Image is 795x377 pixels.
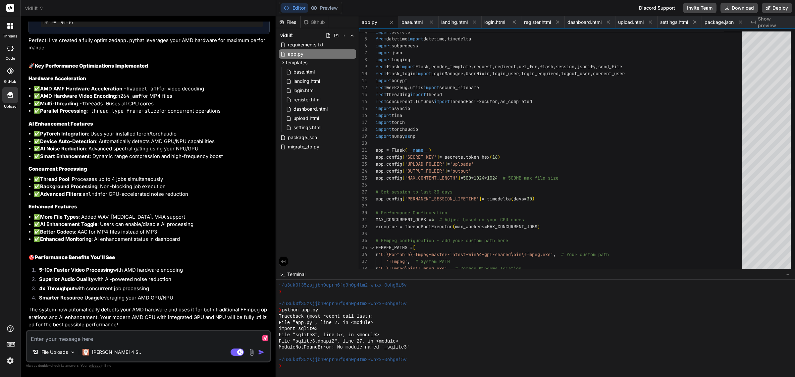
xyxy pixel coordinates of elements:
span: from [376,71,386,77]
span: # Performance Configuration [376,210,447,216]
span: Terminal [287,271,305,278]
strong: PyTorch Integration [40,131,88,137]
div: 13 [359,91,367,98]
span: templates [286,59,307,66]
strong: Superior Audio Quality [39,276,94,282]
span: ( [452,224,455,230]
span: as [405,133,410,139]
label: threads [3,33,17,39]
span: bcrypt [392,78,407,83]
span: ~/u3uk0f35zsjjbn9cprh6fq9h0p4tm2-wnxx-0ohg8i5v [279,282,407,289]
span: timedelta [447,36,471,42]
span: , [445,36,447,42]
span: ] [458,175,460,181]
div: Files [276,19,300,26]
span: concurrent.futures [386,98,434,104]
span: import [399,64,415,70]
div: 36 [359,251,367,258]
button: Preview [308,3,341,13]
span: send_file [598,64,622,70]
span: # Set session to last 30 days [376,189,452,195]
img: Claude 4 Sonnet [82,349,89,355]
li: ✅ : Processes up to 4 jobs simultaneously [34,176,270,183]
span: datetime [386,36,407,42]
span: # Common Windows location [455,265,521,271]
span: ❯ [279,363,282,369]
span: import [376,133,392,139]
h2: 🚀 [28,62,270,70]
div: 18 [359,126,367,133]
span: asyncio [392,105,410,111]
span: , [558,71,561,77]
span: ) [537,224,540,230]
span: app.py [362,19,377,26]
span: import [376,50,392,56]
strong: AMD Hardware Video Encoding [40,93,116,99]
span: [ [402,175,405,181]
div: 6 [359,42,367,49]
span: settings.html [660,19,688,26]
li: ✅ : uses all CPU cores [34,100,270,108]
span: upload.html [618,19,644,26]
li: ✅ : AAC for MP4 files instead of MP3 [34,228,270,236]
strong: 4x Throughput [39,285,75,292]
strong: More File Types [40,214,79,220]
strong: Smarter Resource Usage [39,295,100,301]
span: import [423,84,439,90]
span: ThreadPoolExecutor [450,98,498,104]
strong: AI Enhancement Features [28,121,93,127]
li: ✅ : Uses your installed torch/torchaudio [34,130,270,138]
code: -threads 0 [79,100,109,107]
span: 'uploads' [450,161,474,167]
strong: AI Enhancement Toggle [40,221,97,227]
span: # Your custom path [561,251,609,257]
span: r [376,251,378,257]
span: ] [437,154,439,160]
span: ] [445,168,447,174]
span: FFMPEG_PATHS = [376,244,413,250]
button: − [785,269,791,280]
div: 29 [359,202,367,209]
span: migrate_db.py [287,143,320,151]
div: Discord Support [635,3,679,13]
span: privacy [89,363,101,367]
span: app.config [376,196,402,202]
div: 27 [359,188,367,195]
span: [ [402,154,405,160]
span: Flask [415,64,429,70]
span: ❯ [279,307,282,313]
span: 16 [492,154,498,160]
span: render_template [431,64,471,70]
span: threading [386,91,410,97]
span: logging [392,57,410,63]
span: r [376,265,378,271]
pre: python app.py [43,19,260,25]
code: h264_amf [117,93,141,99]
li: ✅ : AI enhancement status in dashboard [34,236,270,243]
span: , [590,71,593,77]
span: from [376,91,386,97]
div: 12 [359,84,367,91]
button: Download [720,3,758,13]
span: login.html [293,86,315,94]
span: import [376,57,392,63]
div: 33 [359,230,367,237]
div: 5 [359,35,367,42]
strong: Device Auto-Detection [40,138,96,144]
span: # 500MB max file size [503,175,558,181]
span: import [410,91,426,97]
span: 1024 [487,175,498,181]
span: register.html [293,96,321,104]
img: icon [258,349,265,355]
span: logout_user [561,71,590,77]
strong: Smart Enhancement [40,153,90,159]
div: 37 [359,258,367,265]
div: 28 [359,195,367,202]
strong: Performance Benefits You'll See [35,254,115,260]
span: package.json [287,134,318,141]
span: ❯ [279,289,282,295]
span: executor = ThreadPoolExecutor [376,224,452,230]
div: 8 [359,56,367,63]
span: 4 [431,217,434,223]
span: Thread [426,91,442,97]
